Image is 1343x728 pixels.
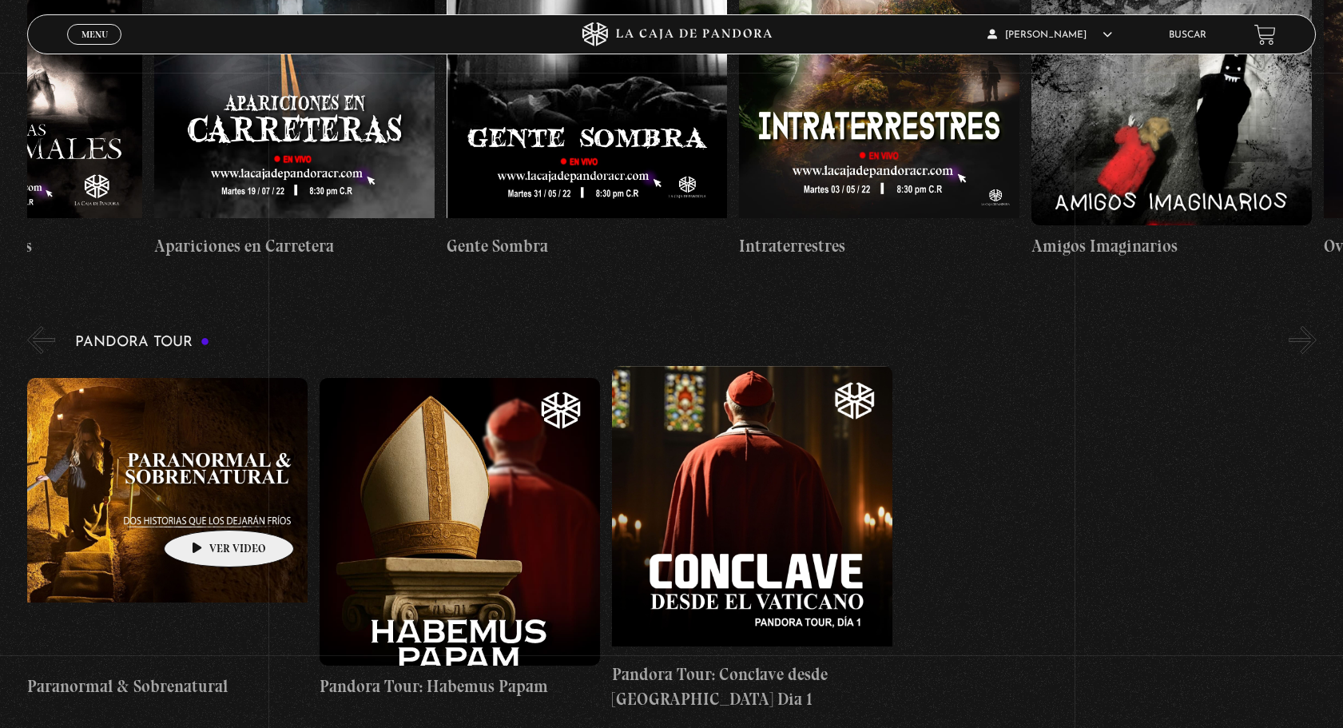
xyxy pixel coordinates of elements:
h4: Paranormal & Sobrenatural [27,674,308,699]
h4: Amigos Imaginarios [1031,233,1312,259]
span: [PERSON_NAME] [987,30,1112,40]
h4: Pandora Tour: Habemus Papam [320,674,600,699]
h4: Gente Sombra [447,233,727,259]
span: Cerrar [76,43,113,54]
a: Buscar [1169,30,1206,40]
a: Pandora Tour: Habemus Papam [320,366,600,712]
button: Next [1289,326,1317,354]
a: View your shopping cart [1254,24,1276,46]
a: Paranormal & Sobrenatural [27,366,308,712]
span: Menu [81,30,108,39]
h4: Apariciones en Carretera [154,233,435,259]
h4: Intraterrestres [739,233,1019,259]
h4: Pandora Tour: Conclave desde [GEOGRAPHIC_DATA] Dia 1 [612,662,892,712]
button: Previous [27,326,55,354]
a: Pandora Tour: Conclave desde [GEOGRAPHIC_DATA] Dia 1 [612,366,892,712]
h3: Pandora Tour [75,335,210,350]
